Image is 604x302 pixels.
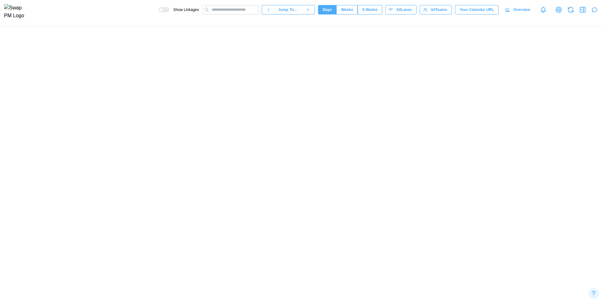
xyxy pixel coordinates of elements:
[396,5,412,14] span: All Lanes
[431,5,447,14] span: All Teams
[513,5,530,14] span: Overview
[341,5,353,14] span: Weeks
[502,5,535,14] a: Overview
[578,5,587,14] button: Open Drawer
[278,5,297,14] span: Jump To...
[323,5,332,14] span: Days
[318,5,337,14] button: Days
[420,5,452,14] button: AllTeams
[362,5,377,14] span: 6 Weeks
[170,7,199,12] span: Show Linkages
[275,5,301,14] button: Jump To...
[460,5,494,14] span: Your Calendar URL
[455,5,499,14] button: Your Calendar URL
[358,5,382,14] button: 6 Weeks
[336,5,358,14] button: Weeks
[385,5,417,14] button: AllLanes
[4,4,30,20] img: Swap PM Logo
[590,5,599,14] button: Open project assistant
[566,5,575,14] button: Refresh Grid
[538,4,549,15] a: Notifications
[554,5,563,14] a: View Project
